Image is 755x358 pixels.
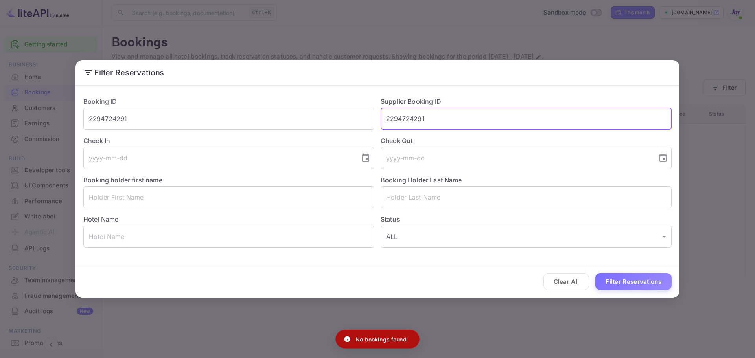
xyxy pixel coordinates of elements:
[381,97,441,105] label: Supplier Booking ID
[381,176,462,184] label: Booking Holder Last Name
[543,273,589,290] button: Clear All
[655,150,671,166] button: Choose date
[83,215,119,223] label: Hotel Name
[381,147,652,169] input: yyyy-mm-dd
[355,335,407,343] p: No bookings found
[83,108,374,130] input: Booking ID
[358,150,374,166] button: Choose date
[381,108,672,130] input: Supplier Booking ID
[381,215,672,224] label: Status
[83,147,355,169] input: yyyy-mm-dd
[83,186,374,208] input: Holder First Name
[83,176,162,184] label: Booking holder first name
[381,136,672,145] label: Check Out
[595,273,672,290] button: Filter Reservations
[83,226,374,248] input: Hotel Name
[75,60,679,85] h2: Filter Reservations
[83,97,117,105] label: Booking ID
[381,226,672,248] div: ALL
[381,186,672,208] input: Holder Last Name
[83,136,374,145] label: Check In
